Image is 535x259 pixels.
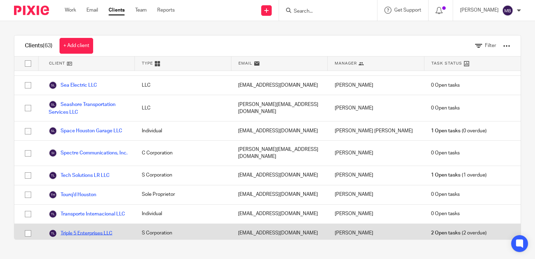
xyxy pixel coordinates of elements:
a: Transporte Internacional LLC [49,210,125,218]
span: Task Status [431,60,462,66]
div: [PERSON_NAME] [328,166,424,185]
a: Spectre Communications, Inc. [49,149,127,157]
div: LLC [135,95,231,121]
img: svg%3E [49,171,57,180]
div: C Corporation [135,141,231,166]
h1: Clients [25,42,53,49]
a: + Add client [60,38,93,54]
div: [PERSON_NAME] [328,185,424,204]
span: (1 overdue) [431,172,486,179]
img: svg%3E [502,5,513,16]
img: svg%3E [49,127,57,135]
span: Type [142,60,153,66]
span: 0 Open tasks [431,191,460,198]
span: (2 overdue) [431,230,486,237]
a: Space Houston Garage LLC [49,127,122,135]
div: [EMAIL_ADDRESS][DOMAIN_NAME] [231,205,328,224]
a: Email [86,7,98,14]
div: [EMAIL_ADDRESS][DOMAIN_NAME] [231,166,328,185]
span: 2 Open tasks [431,230,460,237]
span: Manager [335,60,357,66]
div: Individual [135,121,231,140]
div: [PERSON_NAME] [328,95,424,121]
span: Client [49,60,65,66]
img: svg%3E [49,149,57,157]
span: Filter [485,43,496,48]
input: Select all [21,57,35,70]
div: LLC [135,76,231,95]
span: 0 Open tasks [431,210,460,217]
span: 1 Open tasks [431,172,460,179]
div: [EMAIL_ADDRESS][DOMAIN_NAME] [231,76,328,95]
div: [PERSON_NAME][EMAIL_ADDRESS][DOMAIN_NAME] [231,95,328,121]
input: Search [293,8,356,15]
span: 0 Open tasks [431,105,460,112]
img: svg%3E [49,210,57,218]
div: [PERSON_NAME] [PERSON_NAME] [328,121,424,140]
div: [EMAIL_ADDRESS][DOMAIN_NAME] [231,224,328,243]
span: 0 Open tasks [431,82,460,89]
span: 1 Open tasks [431,127,460,134]
div: [PERSON_NAME][EMAIL_ADDRESS][DOMAIN_NAME] [231,141,328,166]
img: svg%3E [49,100,57,109]
div: [PERSON_NAME] [328,76,424,95]
a: Sea Electric LLC [49,81,97,89]
img: svg%3E [49,229,57,238]
img: svg%3E [49,191,57,199]
span: Email [238,60,252,66]
div: [PERSON_NAME] [328,205,424,224]
img: svg%3E [49,81,57,89]
a: Team [135,7,147,14]
div: S Corporation [135,166,231,185]
span: 0 Open tasks [431,150,460,157]
a: Seashore Transportation Services LLC [49,100,128,116]
p: [PERSON_NAME] [460,7,499,14]
span: (0 overdue) [431,127,486,134]
div: Sole Proprietor [135,185,231,204]
div: [PERSON_NAME] [328,224,424,243]
a: Work [65,7,76,14]
div: Individual [135,205,231,224]
div: S Corporation [135,224,231,243]
div: [EMAIL_ADDRESS][DOMAIN_NAME] [231,121,328,140]
a: Tech Solutions LR LLC [49,171,110,180]
img: Pixie [14,6,49,15]
a: Clients [109,7,125,14]
a: Reports [157,7,175,14]
div: [PERSON_NAME] [328,141,424,166]
span: (63) [43,43,53,48]
span: Get Support [394,8,421,13]
div: [EMAIL_ADDRESS][DOMAIN_NAME] [231,185,328,204]
a: Tourq'd Houston [49,191,96,199]
a: Triple 5 Enterprises LLC [49,229,112,238]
